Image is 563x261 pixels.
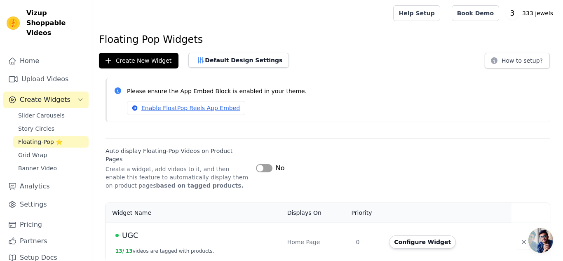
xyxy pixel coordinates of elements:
a: Help Setup [393,5,440,21]
span: Grid Wrap [18,151,47,159]
a: How to setup? [485,59,550,66]
p: Please ensure the App Embed Block is enabled in your theme. [127,87,543,96]
td: 0 [351,223,385,261]
a: Floating-Pop ⭐ [13,136,89,148]
label: Auto display Floating-Pop Videos on Product Pages [106,147,249,163]
a: Upload Videos [3,71,89,87]
h1: Floating Pop Widgets [99,33,556,46]
span: Floating-Pop ⭐ [18,138,63,146]
a: Partners [3,233,89,249]
a: Home [3,53,89,69]
p: 333 jewels [519,6,556,21]
span: UGC [122,230,138,241]
a: Open chat [528,228,553,253]
a: Grid Wrap [13,149,89,161]
strong: based on tagged products. [156,182,243,189]
span: 13 / [115,248,124,254]
p: Create a widget, add videos to it, and then enable this feature to automatically display them on ... [106,165,249,190]
a: Pricing [3,216,89,233]
a: Settings [3,196,89,213]
button: Default Design Settings [188,53,289,68]
a: Enable FloatPop Reels App Embed [127,101,245,115]
button: No [256,163,285,173]
a: Story Circles [13,123,89,134]
span: Story Circles [18,125,54,133]
span: Banner Video [18,164,57,172]
span: Live Published [115,234,119,237]
a: Banner Video [13,162,89,174]
a: Slider Carousels [13,110,89,121]
img: Vizup [7,16,20,30]
th: Priority [351,203,385,223]
button: Create New Widget [99,53,178,68]
a: Book Demo [452,5,499,21]
span: Slider Carousels [18,111,65,120]
th: Displays On [282,203,351,223]
button: Delete widget [516,235,531,249]
span: Create Widgets [20,95,70,105]
button: Configure Widget [389,235,456,249]
button: Create Widgets [3,92,89,108]
div: Home Page [287,238,346,246]
text: 3 [510,9,515,17]
button: 3 333 jewels [506,6,556,21]
button: How to setup? [485,53,550,68]
span: Vizup Shoppable Videos [26,8,85,38]
a: Analytics [3,178,89,195]
span: 13 [126,248,133,254]
span: No [276,163,285,173]
th: Widget Name [106,203,282,223]
button: 13/ 13videos are tagged with products. [115,248,214,254]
